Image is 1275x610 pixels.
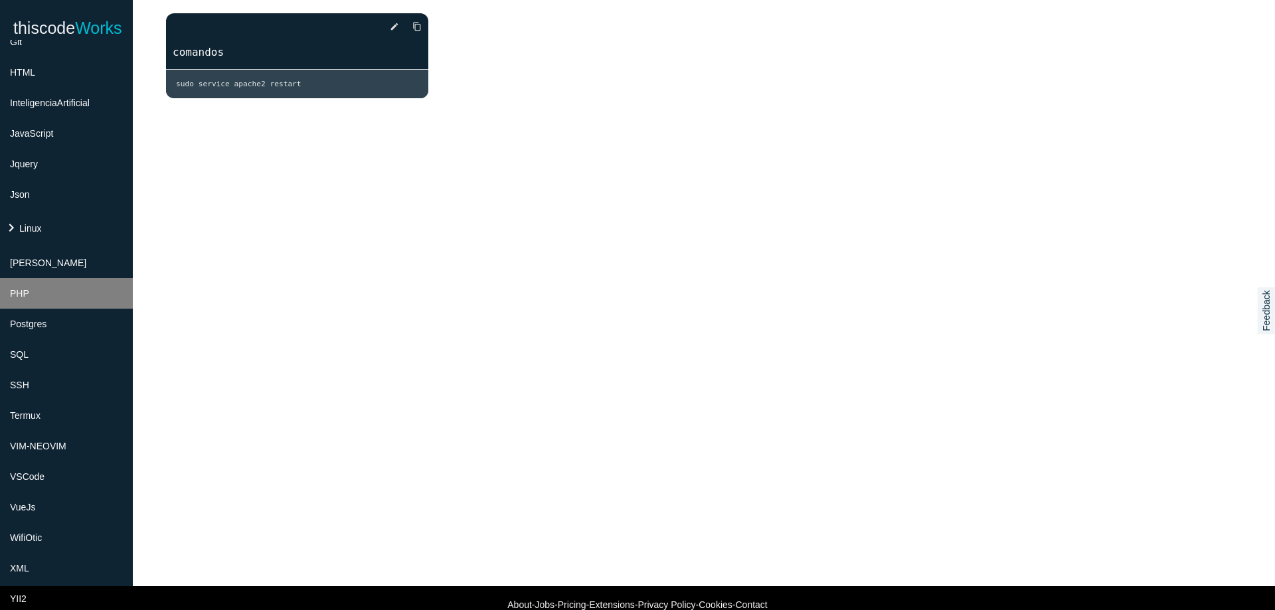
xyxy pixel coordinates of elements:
[1257,287,1274,334] a: Feedback
[699,599,732,610] a: Cookies
[637,599,695,610] a: Privacy Policy
[10,258,86,268] span: [PERSON_NAME]
[10,593,27,604] span: YII2
[10,471,44,482] span: VSCode
[10,288,29,299] span: PHP
[735,599,767,610] a: Contact
[390,15,399,38] i: edit
[589,599,634,610] a: Extensions
[19,223,41,234] span: Linux
[176,80,301,88] span: sudo service apache2 restart
[166,44,428,60] a: comandos
[10,532,42,543] span: WifiOtic
[10,410,41,421] span: Termux
[379,15,399,38] a: edit
[10,380,29,390] span: SSH
[10,67,35,78] span: HTML
[412,15,422,38] i: content_copy
[13,7,122,49] a: thiscodeWorks
[10,441,66,451] span: VIM-NEOVIM
[10,128,53,139] span: JavaScript
[10,319,46,329] span: Postgres
[10,349,29,360] span: SQL
[3,220,19,236] i: keyboard_arrow_right
[10,159,38,169] span: Jquery
[402,15,422,38] a: Copy to Clipboard
[558,599,586,610] a: Pricing
[10,189,30,200] span: Json
[507,599,532,610] a: About
[535,599,555,610] a: Jobs
[10,563,29,573] span: XML
[10,502,35,512] span: VueJs
[10,98,90,108] span: InteligenciaArtificial
[75,19,122,37] span: Works
[10,37,22,47] span: Git
[7,599,1268,610] div: - - - - - -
